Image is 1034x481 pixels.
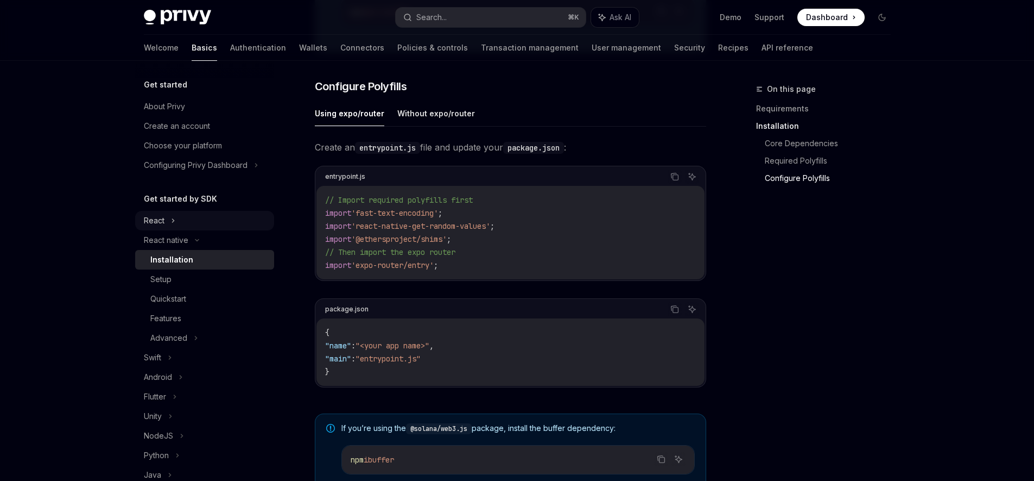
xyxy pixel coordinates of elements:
[144,35,179,61] a: Welcome
[351,260,434,270] span: 'expo-router/entry'
[150,332,187,345] div: Advanced
[325,221,351,231] span: import
[762,35,813,61] a: API reference
[144,449,169,462] div: Python
[610,12,631,23] span: Ask AI
[135,136,274,155] a: Choose your platform
[325,247,455,257] span: // Then import the expo router
[568,13,579,22] span: ⌘ K
[299,35,327,61] a: Wallets
[144,192,217,205] h5: Get started by SDK
[767,83,816,96] span: On this page
[756,117,899,135] a: Installation
[481,35,579,61] a: Transaction management
[754,12,784,23] a: Support
[351,354,356,364] span: :
[144,390,166,403] div: Flutter
[135,116,274,136] a: Create an account
[144,214,164,227] div: React
[325,260,351,270] span: import
[438,208,442,218] span: ;
[351,234,447,244] span: '@ethersproject/shims'
[144,371,172,384] div: Android
[135,309,274,328] a: Features
[397,101,475,126] button: Without expo/router
[135,250,274,270] a: Installation
[144,78,187,91] h5: Get started
[144,410,162,423] div: Unity
[325,341,351,351] span: "name"
[718,35,748,61] a: Recipes
[135,270,274,289] a: Setup
[654,452,668,466] button: Copy the contents from the code block
[150,273,172,286] div: Setup
[315,79,407,94] span: Configure Polyfills
[685,170,699,184] button: Ask AI
[503,142,564,154] code: package.json
[685,302,699,316] button: Ask AI
[434,260,438,270] span: ;
[356,341,429,351] span: "<your app name>"
[192,35,217,61] a: Basics
[765,135,899,152] a: Core Dependencies
[135,97,274,116] a: About Privy
[364,455,368,465] span: i
[351,455,364,465] span: npm
[325,234,351,244] span: import
[674,35,705,61] a: Security
[326,424,335,433] svg: Note
[150,312,181,325] div: Features
[797,9,865,26] a: Dashboard
[325,302,369,316] div: package.json
[341,423,695,434] span: If you’re using the package, install the buffer dependency:
[144,139,222,152] div: Choose your platform
[144,120,210,133] div: Create an account
[416,11,447,24] div: Search...
[756,100,899,117] a: Requirements
[429,341,434,351] span: ,
[720,12,741,23] a: Demo
[144,351,161,364] div: Swift
[591,8,639,27] button: Ask AI
[396,8,586,27] button: Search...⌘K
[406,423,472,434] code: @solana/web3.js
[765,152,899,170] a: Required Polyfills
[668,170,682,184] button: Copy the contents from the code block
[325,170,365,184] div: entrypoint.js
[135,289,274,309] a: Quickstart
[592,35,661,61] a: User management
[150,253,193,266] div: Installation
[671,452,686,466] button: Ask AI
[325,367,329,377] span: }
[368,455,394,465] span: buffer
[668,302,682,316] button: Copy the contents from the code block
[325,208,351,218] span: import
[355,142,420,154] code: entrypoint.js
[144,100,185,113] div: About Privy
[315,140,706,155] span: Create an file and update your :
[765,170,899,187] a: Configure Polyfills
[150,292,186,305] div: Quickstart
[315,101,384,126] button: Using expo/router
[144,10,211,25] img: dark logo
[351,208,438,218] span: 'fast-text-encoding'
[806,12,848,23] span: Dashboard
[490,221,494,231] span: ;
[447,234,451,244] span: ;
[144,429,173,442] div: NodeJS
[325,195,473,205] span: // Import required polyfills first
[351,221,490,231] span: 'react-native-get-random-values'
[351,341,356,351] span: :
[144,234,188,247] div: React native
[325,354,351,364] span: "main"
[873,9,891,26] button: Toggle dark mode
[144,159,248,172] div: Configuring Privy Dashboard
[340,35,384,61] a: Connectors
[397,35,468,61] a: Policies & controls
[230,35,286,61] a: Authentication
[356,354,421,364] span: "entrypoint.js"
[325,328,329,338] span: {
